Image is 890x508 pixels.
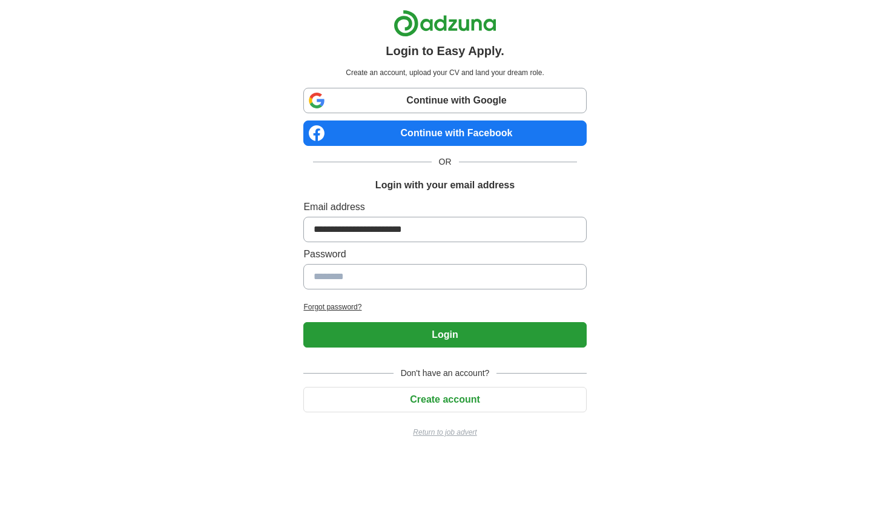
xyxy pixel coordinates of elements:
[303,200,586,214] label: Email address
[303,322,586,348] button: Login
[306,67,584,78] p: Create an account, upload your CV and land your dream role.
[386,42,504,60] h1: Login to Easy Apply.
[303,88,586,113] a: Continue with Google
[394,10,496,37] img: Adzuna logo
[303,394,586,404] a: Create account
[394,367,497,380] span: Don't have an account?
[303,427,586,438] a: Return to job advert
[303,302,586,312] a: Forgot password?
[303,247,586,262] label: Password
[432,156,459,168] span: OR
[375,178,515,193] h1: Login with your email address
[303,120,586,146] a: Continue with Facebook
[303,387,586,412] button: Create account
